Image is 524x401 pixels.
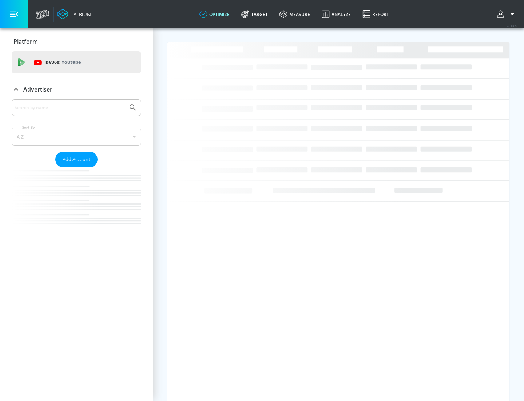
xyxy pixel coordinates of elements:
[61,58,81,66] p: Youtube
[12,167,141,238] nav: list of Advertiser
[12,31,141,52] div: Platform
[63,155,90,164] span: Add Account
[12,128,141,146] div: A-Z
[13,38,38,46] p: Platform
[23,85,52,93] p: Advertiser
[12,99,141,238] div: Advertiser
[45,58,81,66] p: DV360:
[507,24,517,28] span: v 4.28.0
[274,1,316,27] a: measure
[12,79,141,100] div: Advertiser
[55,152,98,167] button: Add Account
[15,103,125,112] input: Search by name
[57,9,91,20] a: Atrium
[12,51,141,73] div: DV360: Youtube
[235,1,274,27] a: Target
[357,1,395,27] a: Report
[71,11,91,17] div: Atrium
[21,125,36,130] label: Sort By
[194,1,235,27] a: optimize
[316,1,357,27] a: Analyze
